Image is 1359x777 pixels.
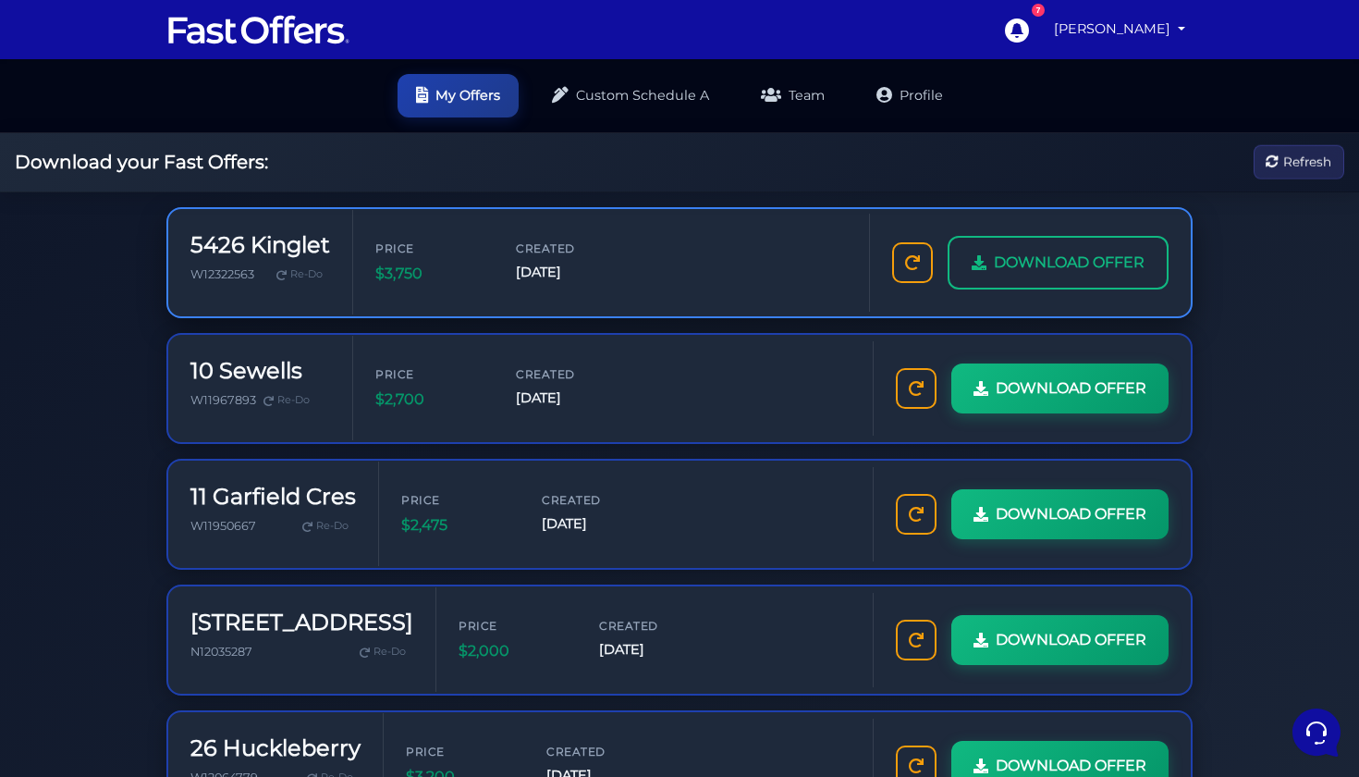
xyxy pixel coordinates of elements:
[996,376,1146,401] span: DOWNLOAD OFFER
[290,266,323,283] span: Re-Do
[190,484,356,511] h3: 11 Garfield Cres
[948,236,1169,290] a: DOWNLOAD OFFER
[516,262,627,283] span: [DATE]
[516,240,627,257] span: Created
[546,743,657,760] span: Created
[15,151,268,173] h2: Download your Fast Offers:
[1032,4,1045,17] div: 7
[30,185,340,222] button: Start a Conversation
[1254,145,1344,179] button: Refresh
[352,640,413,664] a: Re-Do
[951,615,1169,665] a: DOWNLOAD OFFER
[269,263,330,287] a: Re-Do
[190,358,317,385] h3: 10 Sewells
[30,133,67,170] img: dark
[516,365,627,383] span: Created
[295,514,356,538] a: Re-Do
[277,392,310,409] span: Re-Do
[133,196,259,211] span: Start a Conversation
[373,644,406,660] span: Re-Do
[256,388,317,413] a: Re-Do
[190,232,330,259] h3: 5426 Kinglet
[542,491,653,509] span: Created
[59,133,96,170] img: dark
[459,617,569,635] span: Price
[1289,705,1344,760] iframe: Customerly Messenger Launcher
[230,259,340,274] a: Open Help Center
[42,299,302,317] input: Search for an Article...
[55,620,87,636] p: Home
[190,645,252,659] span: N12035287
[1283,152,1331,172] span: Refresh
[190,519,256,533] span: W11950667
[375,388,486,412] span: $2,700
[159,620,212,636] p: Messages
[30,104,150,118] span: Your Conversations
[375,365,486,383] span: Price
[1047,11,1193,47] a: [PERSON_NAME]
[599,617,710,635] span: Created
[15,594,129,636] button: Home
[299,104,340,118] a: See all
[190,393,256,407] span: W11967893
[190,267,254,281] span: W12322563
[287,620,311,636] p: Help
[742,74,843,117] a: Team
[401,513,512,537] span: $2,475
[533,74,728,117] a: Custom Schedule A
[241,594,355,636] button: Help
[316,518,349,535] span: Re-Do
[375,240,486,257] span: Price
[599,639,710,660] span: [DATE]
[858,74,961,117] a: Profile
[398,74,519,117] a: My Offers
[30,259,126,274] span: Find an Answer
[542,513,653,535] span: [DATE]
[995,8,1037,51] a: 7
[401,491,512,509] span: Price
[459,639,569,663] span: $2,000
[375,262,486,286] span: $3,750
[516,388,627,409] span: [DATE]
[996,502,1146,526] span: DOWNLOAD OFFER
[190,735,361,762] h3: 26 Huckleberry
[994,251,1145,275] span: DOWNLOAD OFFER
[996,628,1146,652] span: DOWNLOAD OFFER
[190,610,413,636] h3: [STREET_ADDRESS]
[129,594,242,636] button: Messages
[951,489,1169,539] a: DOWNLOAD OFFER
[951,364,1169,413] a: DOWNLOAD OFFER
[15,15,311,74] h2: Hello [PERSON_NAME] 👋
[406,743,517,760] span: Price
